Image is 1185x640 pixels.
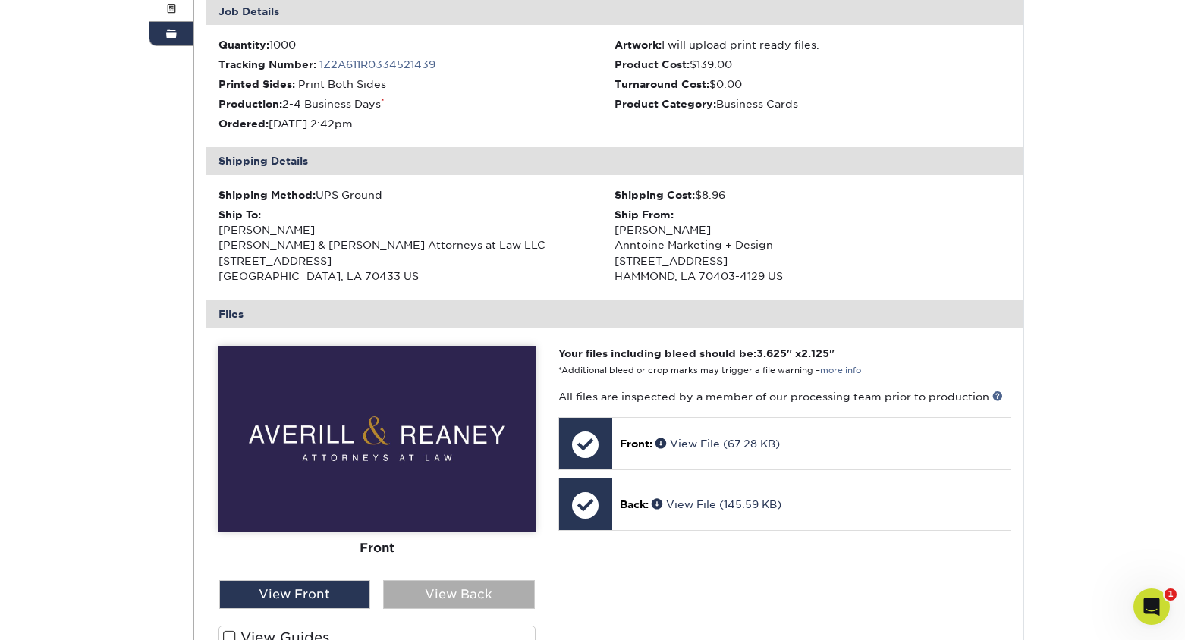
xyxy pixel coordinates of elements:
strong: Ordered: [218,118,269,130]
li: 2-4 Business Days [218,96,615,111]
a: View File (67.28 KB) [655,438,780,450]
iframe: Intercom live chat [1133,588,1170,625]
a: View File (145.59 KB) [652,498,781,510]
strong: Shipping Method: [218,189,316,201]
li: $0.00 [615,77,1011,92]
div: View Back [383,580,535,609]
span: Back: [620,498,649,510]
small: *Additional bleed or crop marks may trigger a file warning – [558,365,861,375]
strong: Product Category: [615,98,716,110]
li: $139.00 [615,57,1011,72]
strong: Turnaround Cost: [615,78,709,90]
a: 1Z2A611R0334521439 [319,58,435,71]
div: Files [206,300,1024,328]
li: Business Cards [615,96,1011,111]
span: 2.125 [801,347,829,359]
span: Print Both Sides [298,78,386,90]
strong: Artwork: [615,39,662,51]
div: Front [218,532,536,565]
strong: Ship From: [615,209,674,221]
strong: Your files including bleed should be: " x " [558,347,835,359]
li: 1000 [218,37,615,52]
li: [DATE] 2:42pm [218,116,615,131]
strong: Printed Sides: [218,78,295,90]
span: Front: [620,438,652,450]
strong: Tracking Number: [218,58,316,71]
span: 1 [1165,588,1177,601]
strong: Production: [218,98,282,110]
li: I will upload print ready files. [615,37,1011,52]
div: [PERSON_NAME] [PERSON_NAME] & [PERSON_NAME] Attorneys at Law LLC [STREET_ADDRESS] [GEOGRAPHIC_DAT... [218,207,615,284]
a: more info [820,365,861,375]
div: $8.96 [615,187,1011,202]
div: View Front [219,580,371,609]
span: 3.625 [756,347,787,359]
strong: Product Cost: [615,58,690,71]
div: [PERSON_NAME] Anntoine Marketing + Design [STREET_ADDRESS] HAMMOND, LA 70403-4129 US [615,207,1011,284]
div: UPS Ground [218,187,615,202]
div: Shipping Details [206,147,1024,174]
strong: Quantity: [218,39,269,51]
strong: Ship To: [218,209,261,221]
strong: Shipping Cost: [615,189,695,201]
p: All files are inspected by a member of our processing team prior to production. [558,389,1011,404]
